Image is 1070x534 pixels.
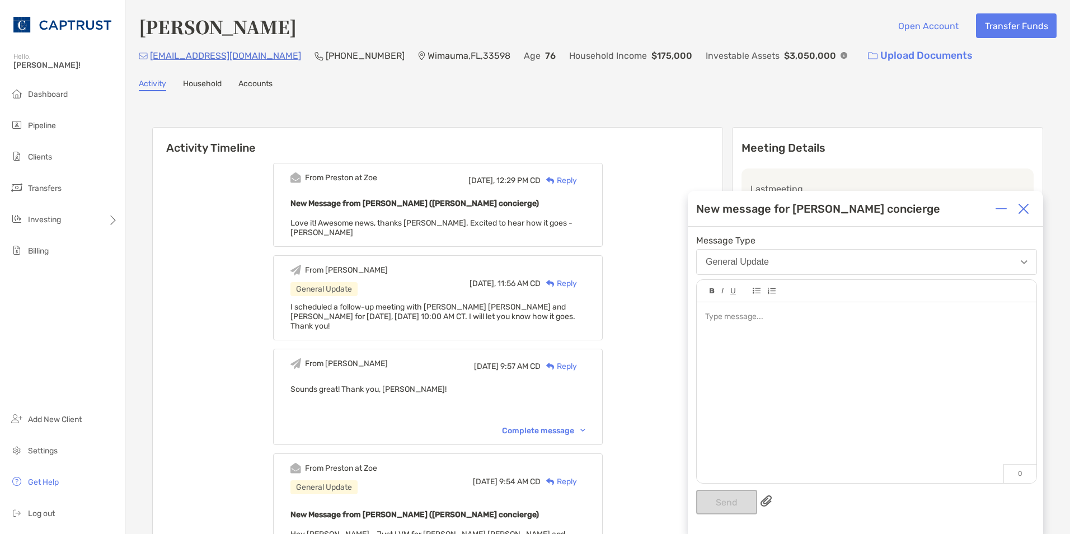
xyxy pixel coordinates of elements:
img: Editor control icon [721,288,724,294]
span: Log out [28,509,55,518]
span: 12:29 PM CD [496,176,541,185]
span: 9:54 AM CD [499,477,541,486]
span: Dashboard [28,90,68,99]
p: Wimauma , FL , 33598 [428,49,510,63]
p: Sounds great! Thank you, [PERSON_NAME]! [290,382,585,396]
img: Close [1018,203,1029,214]
span: Settings [28,446,58,456]
img: Open dropdown arrow [1021,260,1027,264]
p: 0 [1003,464,1036,483]
span: [DATE], [468,176,495,185]
img: settings icon [10,443,24,457]
span: Pipeline [28,121,56,130]
p: Age [524,49,541,63]
h6: Activity Timeline [153,128,722,154]
img: Editor control icon [767,288,776,294]
img: Location Icon [418,51,425,60]
button: Transfer Funds [976,13,1057,38]
img: logout icon [10,506,24,519]
div: Reply [541,476,577,488]
img: Editor control icon [710,288,715,294]
img: transfers icon [10,181,24,194]
div: Complete message [502,426,585,435]
img: button icon [868,52,877,60]
img: Info Icon [841,52,847,59]
img: investing icon [10,212,24,226]
img: clients icon [10,149,24,163]
span: [DATE], [470,279,496,288]
button: General Update [696,249,1037,275]
div: Reply [541,360,577,372]
img: add_new_client icon [10,412,24,425]
img: Reply icon [546,280,555,287]
span: Investing [28,215,61,224]
button: Open Account [889,13,967,38]
div: General Update [290,480,358,494]
img: Chevron icon [580,429,585,432]
p: [EMAIL_ADDRESS][DOMAIN_NAME] [150,49,301,63]
img: Event icon [290,265,301,275]
img: Reply icon [546,478,555,485]
img: Event icon [290,172,301,183]
p: Investable Assets [706,49,780,63]
span: 9:57 AM CD [500,362,541,371]
div: Reply [541,175,577,186]
span: Add New Client [28,415,82,424]
span: Get Help [28,477,59,487]
span: [DATE] [473,477,498,486]
span: Transfers [28,184,62,193]
div: From [PERSON_NAME] [305,265,388,275]
a: Upload Documents [861,44,980,68]
p: Meeting Details [742,141,1034,155]
img: Reply icon [546,363,555,370]
span: I scheduled a follow-up meeting with [PERSON_NAME] [PERSON_NAME] and [PERSON_NAME] for [DATE], [D... [290,302,575,331]
div: From Preston at Zoe [305,173,377,182]
div: General Update [706,257,769,267]
p: 76 [545,49,556,63]
img: pipeline icon [10,118,24,132]
p: Household Income [569,49,647,63]
a: Activity [139,79,166,91]
img: CAPTRUST Logo [13,4,111,45]
span: Clients [28,152,52,162]
img: get-help icon [10,475,24,488]
img: Event icon [290,358,301,369]
b: New Message from [PERSON_NAME] ([PERSON_NAME] concierge) [290,199,539,208]
span: [DATE] [474,362,499,371]
p: $3,050,000 [784,49,836,63]
img: Editor control icon [753,288,761,294]
div: General Update [290,282,358,296]
span: Billing [28,246,49,256]
span: [PERSON_NAME]! [13,60,118,70]
img: Editor control icon [730,288,736,294]
div: From Preston at Zoe [305,463,377,473]
div: New message for [PERSON_NAME] concierge [696,202,940,216]
span: Message Type [696,235,1037,246]
img: Reply icon [546,177,555,184]
p: [PHONE_NUMBER] [326,49,405,63]
img: billing icon [10,243,24,257]
a: Household [183,79,222,91]
b: New Message from [PERSON_NAME] ([PERSON_NAME] concierge) [290,510,539,519]
a: Accounts [238,79,273,91]
h4: [PERSON_NAME] [139,13,297,39]
span: 11:56 AM CD [498,279,541,288]
span: Love it! Awesome news, thanks [PERSON_NAME]. Excited to hear how it goes -[PERSON_NAME] [290,218,572,237]
p: $175,000 [651,49,692,63]
img: Expand or collapse [996,203,1007,214]
img: Email Icon [139,53,148,59]
div: Reply [541,278,577,289]
p: Last meeting [750,182,1025,196]
img: Event icon [290,463,301,474]
img: Phone Icon [315,51,323,60]
img: dashboard icon [10,87,24,100]
div: From [PERSON_NAME] [305,359,388,368]
img: paperclip attachments [761,495,772,507]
